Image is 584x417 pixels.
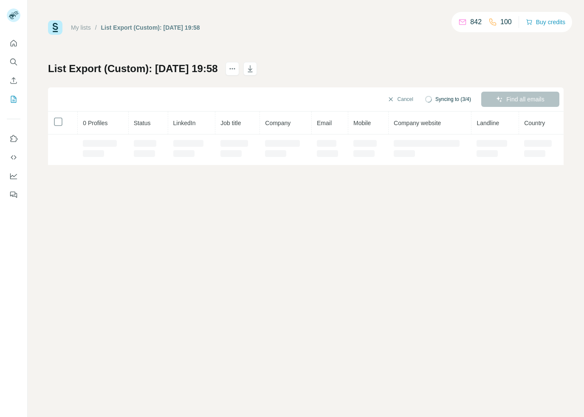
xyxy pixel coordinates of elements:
button: actions [226,62,239,76]
span: Email [317,120,332,126]
span: Landline [477,120,499,126]
span: Job title [220,120,241,126]
span: LinkedIn [173,120,196,126]
img: Surfe Logo [48,20,62,35]
p: 842 [470,17,482,27]
button: Dashboard [7,168,20,184]
button: Enrich CSV [7,73,20,88]
h1: List Export (Custom): [DATE] 19:58 [48,62,218,76]
button: Feedback [7,187,20,202]
span: Mobile [353,120,371,126]
button: Search [7,54,20,70]
span: Company website [394,120,441,126]
button: Buy credits [526,16,565,28]
span: 0 Profiles [83,120,107,126]
button: Use Surfe on LinkedIn [7,131,20,146]
span: Company [265,120,291,126]
div: List Export (Custom): [DATE] 19:58 [101,23,200,32]
span: Syncing to (3/4) [435,95,471,103]
button: My lists [7,92,20,107]
span: Country [524,120,545,126]
button: Use Surfe API [7,150,20,165]
p: 100 [500,17,512,27]
a: My lists [71,24,91,31]
button: Cancel [381,92,419,107]
button: Quick start [7,36,20,51]
li: / [95,23,97,32]
span: Status [134,120,151,126]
